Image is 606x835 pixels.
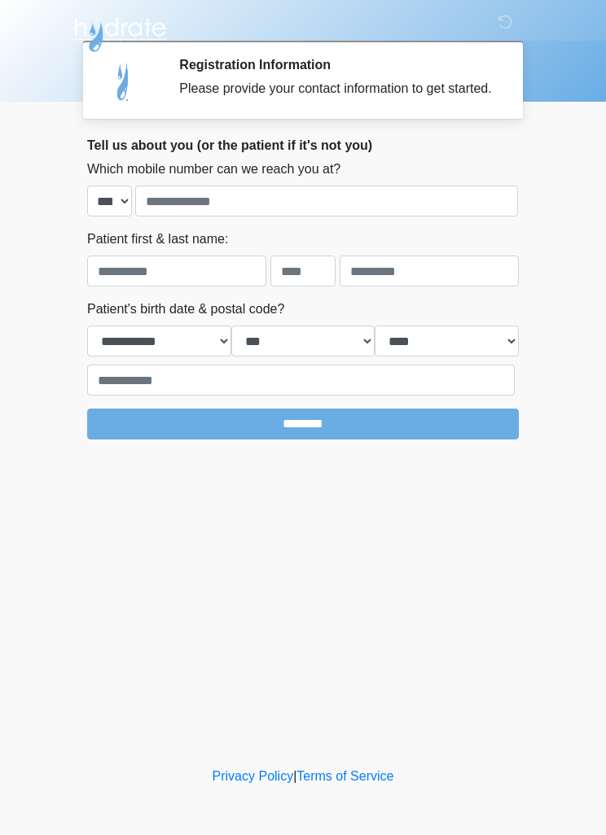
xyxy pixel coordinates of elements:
a: Privacy Policy [213,769,294,783]
label: Which mobile number can we reach you at? [87,160,340,179]
label: Patient's birth date & postal code? [87,299,284,319]
a: Terms of Service [296,769,393,783]
a: | [293,769,296,783]
h2: Tell us about you (or the patient if it's not you) [87,138,519,153]
div: Please provide your contact information to get started. [179,79,494,98]
img: Agent Avatar [99,57,148,106]
label: Patient first & last name: [87,230,228,249]
img: Hydrate IV Bar - Scottsdale Logo [71,12,169,53]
